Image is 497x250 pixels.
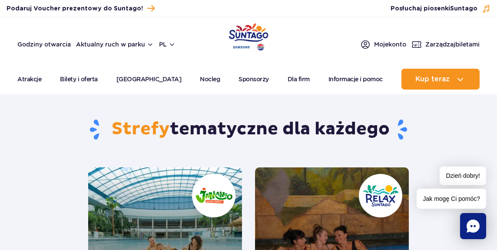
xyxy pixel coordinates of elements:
[239,69,269,90] a: Sponsorzy
[229,22,268,50] a: Park of Poland
[425,40,480,49] span: Zarządzaj biletami
[401,69,480,90] button: Kup teraz
[112,118,170,140] span: Strefy
[417,189,486,209] span: Jak mogę Ci pomóc?
[17,40,71,49] a: Godziny otwarcia
[88,118,409,141] h1: tematyczne dla każdego
[374,40,406,49] span: Moje konto
[7,4,143,13] span: Podaruj Voucher prezentowy do Suntago!
[391,4,477,13] span: Posłuchaj piosenki
[76,41,154,48] button: Aktualny ruch w parku
[391,4,490,13] button: Posłuchaj piosenkiSuntago
[360,39,406,50] a: Mojekonto
[200,69,220,90] a: Nocleg
[450,6,477,12] span: Suntago
[7,3,155,14] a: Podaruj Voucher prezentowy do Suntago!
[328,69,383,90] a: Informacje i pomoc
[17,69,41,90] a: Atrakcje
[440,167,486,185] span: Dzień dobry!
[60,69,98,90] a: Bilety i oferta
[116,69,182,90] a: [GEOGRAPHIC_DATA]
[288,69,310,90] a: Dla firm
[415,75,450,83] span: Kup teraz
[411,39,480,50] a: Zarządzajbiletami
[460,213,486,239] div: Chat
[159,40,176,49] button: pl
